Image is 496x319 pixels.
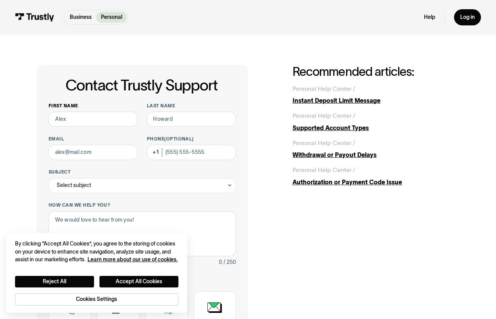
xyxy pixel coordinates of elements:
[147,103,236,109] label: Last name
[101,13,122,22] p: Personal
[147,136,236,142] label: Phone
[293,165,355,175] div: Personal Help Center /
[6,233,187,313] div: Cookie banner
[15,240,178,264] div: By clicking “Accept All Cookies”, you agree to the storing of cookies on your device to enhance s...
[293,139,459,160] a: Personal Help Center /Withdrawal or Payout Delays
[15,240,178,306] div: Privacy
[219,258,222,267] div: 0
[460,14,475,21] div: Log in
[164,136,194,141] span: (Optional)
[49,145,138,160] input: alex@mail.com
[96,12,127,23] a: Personal
[49,112,138,127] input: Alex
[49,103,138,109] label: First name
[15,293,178,305] button: Cookies Settings
[293,165,459,187] a: Personal Help Center /Authorization or Payment Code Issue
[49,202,236,208] label: How can we help you?
[49,178,236,193] div: Select subject
[293,150,459,160] div: Withdrawal or Payout Delays
[70,13,92,22] p: Business
[224,258,236,267] div: / 250
[49,169,236,175] label: Subject
[293,111,459,132] a: Personal Help Center /Supported Account Types
[293,84,355,94] div: Personal Help Center /
[87,257,178,262] a: More information about your privacy, opens in a new tab
[293,139,355,148] div: Personal Help Center /
[99,276,178,287] button: Accept All Cookies
[15,13,54,22] img: Trustly Logo
[147,145,236,160] input: (555) 555-5555
[47,77,236,94] h1: Contact Trustly Support
[147,112,236,127] input: Howard
[49,136,138,142] label: Email
[293,178,459,187] div: Authorization or Payment Code Issue
[293,111,355,120] div: Personal Help Center /
[293,84,459,105] a: Personal Help Center /Instant Deposit Limit Message
[293,96,459,105] div: Instant Deposit Limit Message
[57,181,91,190] div: Select subject
[454,9,481,25] a: Log in
[66,12,97,23] a: Business
[15,276,94,287] button: Reject All
[293,124,459,133] div: Supported Account Types
[293,65,459,78] h2: Recommended articles:
[424,14,435,21] a: Help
